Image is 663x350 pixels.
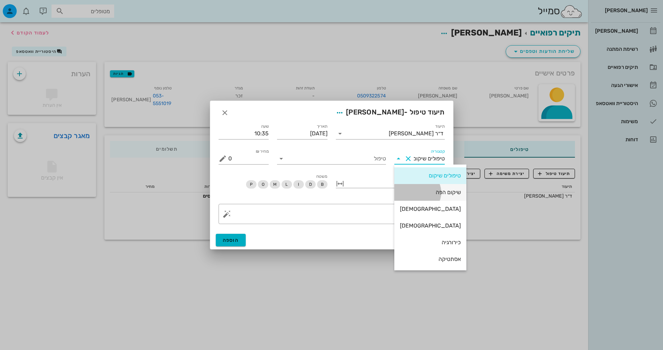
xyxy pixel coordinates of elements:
[250,180,252,189] span: P
[223,237,239,243] span: הוספה
[435,124,445,129] label: תיעוד
[216,234,246,246] button: הוספה
[273,180,276,189] span: M
[404,154,412,163] button: Clear קטגוריה
[285,180,288,189] span: L
[309,180,311,189] span: D
[400,206,461,212] div: [DEMOGRAPHIC_DATA]
[431,149,445,154] label: קטגוריה
[261,180,264,189] span: O
[400,256,461,262] div: אסתטיקה
[346,108,404,116] span: [PERSON_NAME]
[400,172,461,179] div: טיפולים שיקום
[298,180,299,189] span: I
[336,128,445,139] div: תיעודד״ר [PERSON_NAME]
[261,124,269,129] label: שעה
[321,180,323,189] span: B
[400,222,461,229] div: [DEMOGRAPHIC_DATA]
[400,239,461,246] div: כירורגיה
[316,124,327,129] label: תאריך
[316,174,327,179] span: משטח
[256,149,269,154] label: מחיר ₪
[219,154,227,163] button: מחיר ₪ appended action
[400,189,461,196] div: שיקום הפה
[333,106,445,119] span: תיעוד טיפול -
[389,130,443,137] div: ד״ר [PERSON_NAME]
